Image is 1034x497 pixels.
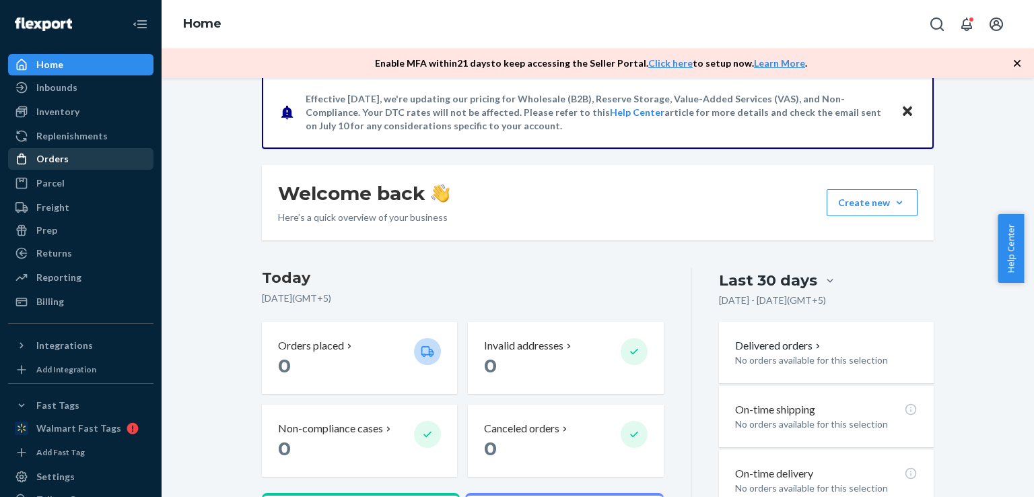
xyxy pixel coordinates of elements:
[262,292,664,305] p: [DATE] ( GMT+5 )
[8,291,153,312] a: Billing
[36,81,77,94] div: Inbounds
[278,181,450,205] h1: Welcome back
[735,402,815,418] p: On-time shipping
[610,106,664,118] a: Help Center
[375,57,807,70] p: Enable MFA within 21 days to keep accessing the Seller Portal. to setup now. .
[8,418,153,439] a: Walmart Fast Tags
[36,446,85,458] div: Add Fast Tag
[8,54,153,75] a: Home
[8,77,153,98] a: Inbounds
[8,335,153,356] button: Integrations
[36,399,79,412] div: Fast Tags
[431,184,450,203] img: hand-wave emoji
[36,105,79,119] div: Inventory
[36,295,64,308] div: Billing
[278,354,291,377] span: 0
[127,11,153,38] button: Close Navigation
[36,271,81,284] div: Reporting
[278,211,450,224] p: Here’s a quick overview of your business
[924,11,951,38] button: Open Search Box
[8,148,153,170] a: Orders
[735,338,823,354] button: Delivered orders
[468,405,663,477] button: Canceled orders 0
[735,482,918,495] p: No orders available for this selection
[484,354,497,377] span: 0
[306,92,888,133] p: Effective [DATE], we're updating our pricing for Wholesale (B2B), Reserve Storage, Value-Added Se...
[36,470,75,484] div: Settings
[8,125,153,147] a: Replenishments
[8,101,153,123] a: Inventory
[15,18,72,31] img: Flexport logo
[719,294,826,307] p: [DATE] - [DATE] ( GMT+5 )
[484,437,497,460] span: 0
[899,102,916,122] button: Close
[8,197,153,218] a: Freight
[8,242,153,264] a: Returns
[36,422,121,435] div: Walmart Fast Tags
[172,5,232,44] ol: breadcrumbs
[262,405,457,477] button: Non-compliance cases 0
[8,395,153,416] button: Fast Tags
[278,338,344,354] p: Orders placed
[36,224,57,237] div: Prep
[8,267,153,288] a: Reporting
[484,421,559,436] p: Canceled orders
[754,57,805,69] a: Learn More
[262,322,457,394] button: Orders placed 0
[8,444,153,461] a: Add Fast Tag
[36,152,69,166] div: Orders
[735,418,918,431] p: No orders available for this selection
[278,437,291,460] span: 0
[36,364,96,375] div: Add Integration
[468,322,663,394] button: Invalid addresses 0
[36,246,72,260] div: Returns
[183,16,221,31] a: Home
[36,176,65,190] div: Parcel
[262,267,664,289] h3: Today
[983,11,1010,38] button: Open account menu
[8,466,153,488] a: Settings
[484,338,563,354] p: Invalid addresses
[735,354,918,367] p: No orders available for this selection
[36,129,108,143] div: Replenishments
[36,58,63,71] div: Home
[278,421,383,436] p: Non-compliance cases
[36,201,69,214] div: Freight
[735,466,813,482] p: On-time delivery
[827,189,918,216] button: Create new
[8,172,153,194] a: Parcel
[36,339,93,352] div: Integrations
[648,57,693,69] a: Click here
[8,362,153,378] a: Add Integration
[8,220,153,241] a: Prep
[719,270,817,291] div: Last 30 days
[998,214,1024,283] button: Help Center
[953,11,980,38] button: Open notifications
